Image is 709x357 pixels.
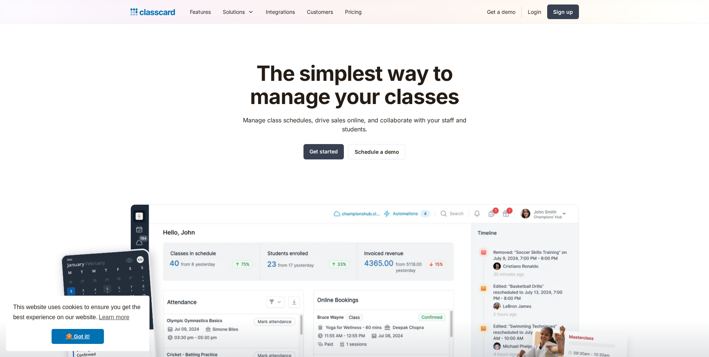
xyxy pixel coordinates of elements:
div: Solutions [223,8,245,16]
a: Schedule a demo [348,144,406,159]
div: cookieconsent [6,296,149,351]
a: learn more about cookies [98,312,130,323]
a: Integrations [260,3,301,20]
p: Manage class schedules, drive sales online, and collaborate with your staff and students. [236,116,473,134]
a: Features [184,3,217,20]
a: dismiss cookie message [52,329,104,344]
div: Sign up [553,8,573,16]
a: Login [522,3,547,20]
span: This website uses cookies to ensure you get the best experience on our website. [13,303,142,323]
a: Get a demo [481,3,521,20]
a: Pricing [339,3,368,20]
div: Solutions [217,3,260,20]
a: Get started [303,144,344,159]
a: Sign up [547,4,579,19]
h1: The simplest way to manage your classes [236,62,473,108]
a: Customers [301,3,339,20]
a: home [130,7,175,17]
